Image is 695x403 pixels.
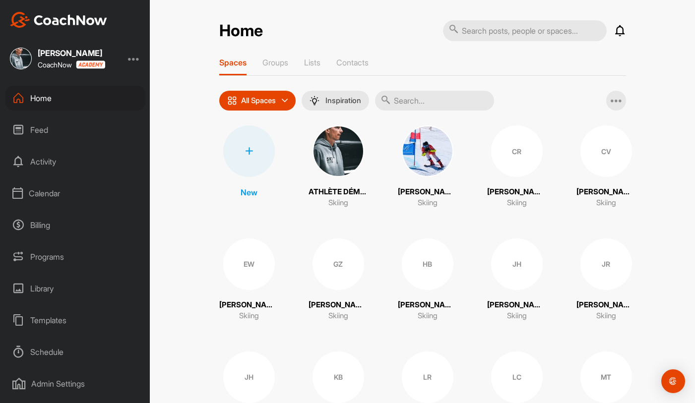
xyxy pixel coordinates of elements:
a: EW[PERSON_NAME]Skiing [219,238,279,322]
a: JH[PERSON_NAME]Skiing [487,238,547,322]
div: LR [402,351,453,403]
div: Feed [5,117,145,142]
a: CR[PERSON_NAME]Skiing [487,125,547,209]
p: [PERSON_NAME] [398,299,457,311]
p: [PERSON_NAME] [576,186,636,198]
div: Schedule [5,340,145,364]
a: HB[PERSON_NAME]Skiing [398,238,457,322]
p: Skiing [239,310,259,322]
p: Skiing [596,197,616,209]
p: All Spaces [241,97,276,105]
a: ATHLÈTE DÉMO – SkiTypes Personal CoachingSkiing [309,125,368,209]
a: [PERSON_NAME]Skiing [398,125,457,209]
p: Skiing [328,310,348,322]
img: square_d3c6f7af76e2bfdd576d1e7f520099fd.jpg [313,125,364,177]
p: Lists [304,58,320,67]
div: Activity [5,149,145,174]
p: [PERSON_NAME] [309,299,368,311]
div: GZ [313,238,364,290]
h2: Home [219,21,263,41]
p: [PERSON_NAME] [487,186,547,198]
div: HB [402,238,453,290]
input: Search posts, people or spaces... [443,20,607,41]
img: square_d3c6f7af76e2bfdd576d1e7f520099fd.jpg [10,48,32,69]
p: Skiing [507,197,527,209]
img: menuIcon [310,96,319,106]
img: square_9ddb2cf5ce66efb247234713142e20a3.jpg [402,125,453,177]
p: Skiing [596,310,616,322]
div: JR [580,238,632,290]
p: ATHLÈTE DÉMO – SkiTypes Personal Coaching [309,186,368,198]
div: LC [491,351,543,403]
a: JR[PERSON_NAME]Skiing [576,238,636,322]
p: New [241,186,257,198]
input: Search... [375,91,494,111]
a: CV[PERSON_NAME]Skiing [576,125,636,209]
p: Skiing [418,310,438,322]
img: icon [227,96,237,106]
img: CoachNow acadmey [76,60,105,69]
p: Skiing [328,197,348,209]
div: Programs [5,244,145,269]
div: Library [5,276,145,301]
div: EW [223,238,275,290]
img: CoachNow [10,12,107,28]
p: [PERSON_NAME] [398,186,457,198]
p: Skiing [507,310,527,322]
div: MT [580,351,632,403]
div: Home [5,86,145,111]
a: GZ[PERSON_NAME]Skiing [309,238,368,322]
p: [PERSON_NAME] [576,299,636,311]
div: Templates [5,308,145,333]
div: CV [580,125,632,177]
p: Groups [262,58,288,67]
div: JH [491,238,543,290]
div: JH [223,351,275,403]
div: Calendar [5,181,145,206]
div: KB [313,351,364,403]
p: Spaces [219,58,247,67]
div: Billing [5,213,145,237]
div: CR [491,125,543,177]
div: Admin Settings [5,371,145,396]
p: [PERSON_NAME] [219,299,279,311]
div: [PERSON_NAME] [38,49,105,57]
div: Open Intercom Messenger [661,369,685,393]
div: CoachNow [38,60,105,69]
p: Contacts [336,58,369,67]
p: Inspiration [325,97,361,105]
p: [PERSON_NAME] [487,299,547,311]
p: Skiing [418,197,438,209]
